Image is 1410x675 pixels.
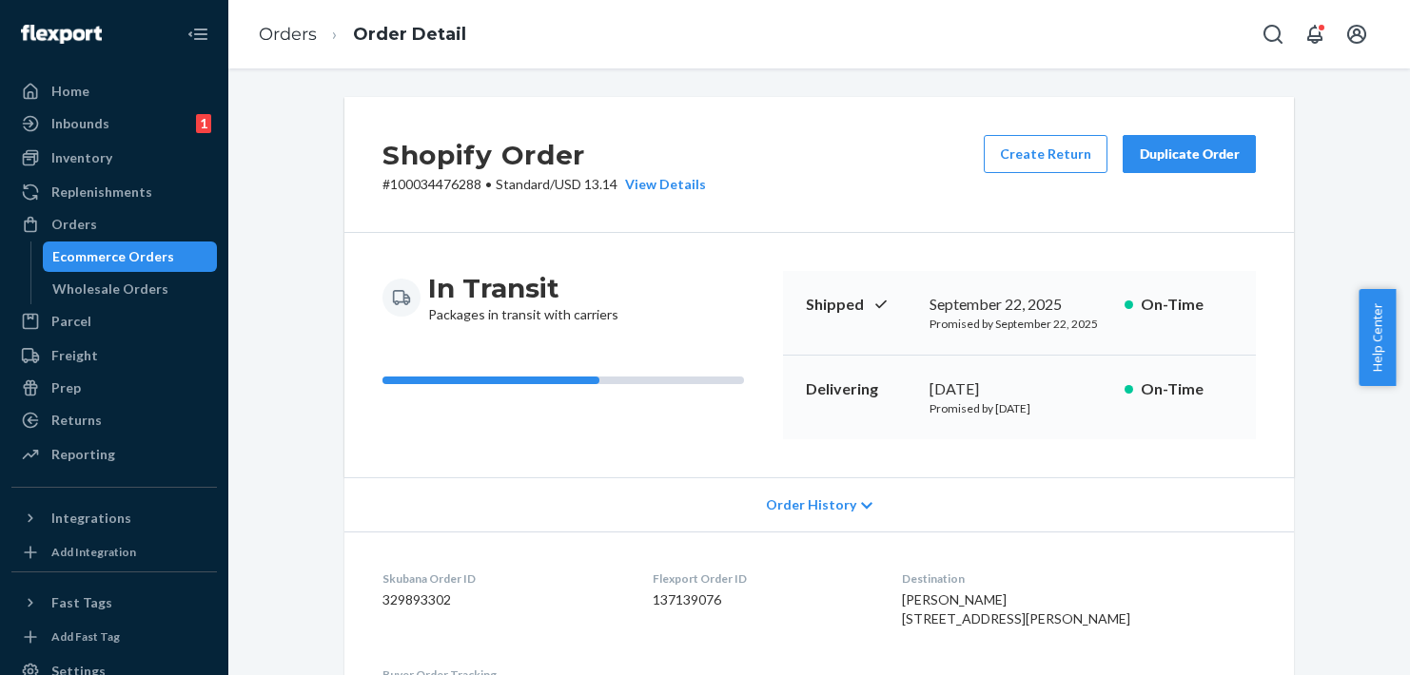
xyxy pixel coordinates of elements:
[382,175,706,194] p: # 100034476288 / USD 13.14
[382,590,622,609] dd: 329893302
[1296,15,1334,53] button: Open notifications
[902,591,1130,627] span: [PERSON_NAME] [STREET_ADDRESS][PERSON_NAME]
[653,570,872,587] dt: Flexport Order ID
[1141,378,1233,400] p: On-Time
[1123,135,1256,173] button: Duplicate Order
[1289,618,1391,665] iframe: Abre un widget desde donde se puede chatear con uno de los agentes
[43,274,218,304] a: Wholesale Orders
[52,280,168,299] div: Wholesale Orders
[11,503,217,533] button: Integrations
[1139,145,1240,164] div: Duplicate Order
[11,108,217,139] a: Inbounds1
[11,76,217,106] a: Home
[51,378,81,397] div: Prep
[353,24,466,45] a: Order Detail
[1254,15,1292,53] button: Open Search Box
[11,405,217,435] a: Returns
[766,495,856,514] span: Order History
[11,373,217,403] a: Prep
[11,177,217,207] a: Replenishments
[485,176,492,192] span: •
[1141,294,1233,316] p: On-Time
[11,340,217,371] a: Freight
[11,588,217,618] button: Fast Tags
[11,626,217,648] a: Add Fast Tag
[806,294,914,316] p: Shipped
[11,306,217,337] a: Parcel
[51,593,112,612] div: Fast Tags
[1338,15,1376,53] button: Open account menu
[51,445,115,464] div: Reporting
[930,378,1109,400] div: [DATE]
[51,509,131,528] div: Integrations
[51,411,102,430] div: Returns
[11,541,217,564] a: Add Integration
[930,294,1109,316] div: September 22, 2025
[617,175,706,194] button: View Details
[196,114,211,133] div: 1
[52,247,174,266] div: Ecommerce Orders
[984,135,1107,173] button: Create Return
[51,346,98,365] div: Freight
[51,148,112,167] div: Inventory
[382,135,706,175] h2: Shopify Order
[382,570,622,587] dt: Skubana Order ID
[930,316,1109,332] p: Promised by September 22, 2025
[21,25,102,44] img: Flexport logo
[930,400,1109,416] p: Promised by [DATE]
[244,7,481,63] ol: breadcrumbs
[902,570,1256,587] dt: Destination
[1359,289,1396,386] button: Help Center
[496,176,550,192] span: Standard
[11,143,217,173] a: Inventory
[653,590,872,609] dd: 137139076
[51,544,136,560] div: Add Integration
[259,24,317,45] a: Orders
[428,271,618,324] div: Packages in transit with carriers
[51,628,120,645] div: Add Fast Tag
[51,114,109,133] div: Inbounds
[51,82,89,101] div: Home
[428,271,618,305] h3: In Transit
[11,439,217,470] a: Reporting
[51,183,152,202] div: Replenishments
[11,209,217,240] a: Orders
[51,312,91,331] div: Parcel
[179,15,217,53] button: Close Navigation
[43,241,218,272] a: Ecommerce Orders
[806,378,914,400] p: Delivering
[51,215,97,234] div: Orders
